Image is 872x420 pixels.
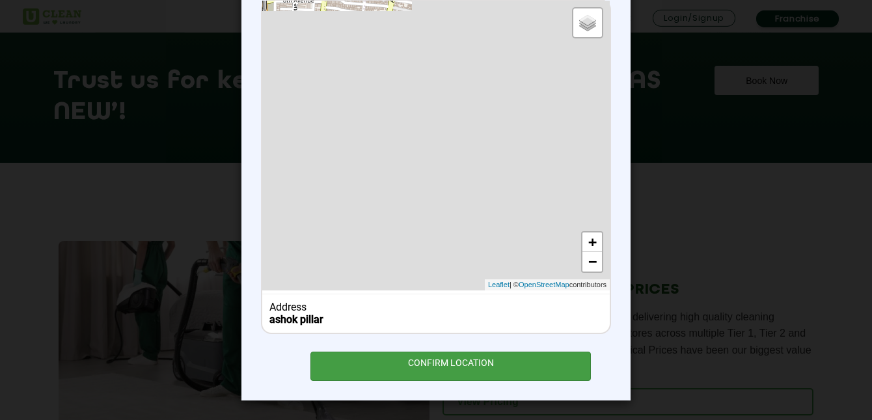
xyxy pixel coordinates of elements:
[488,279,510,290] a: Leaflet
[485,279,610,290] div: | © contributors
[269,301,603,313] div: Address
[519,279,569,290] a: OpenStreetMap
[573,8,602,37] a: Layers
[269,313,323,326] b: ashok pillar
[582,252,602,272] a: Zoom out
[582,232,602,252] a: Zoom in
[310,352,591,381] div: CONFIRM LOCATION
